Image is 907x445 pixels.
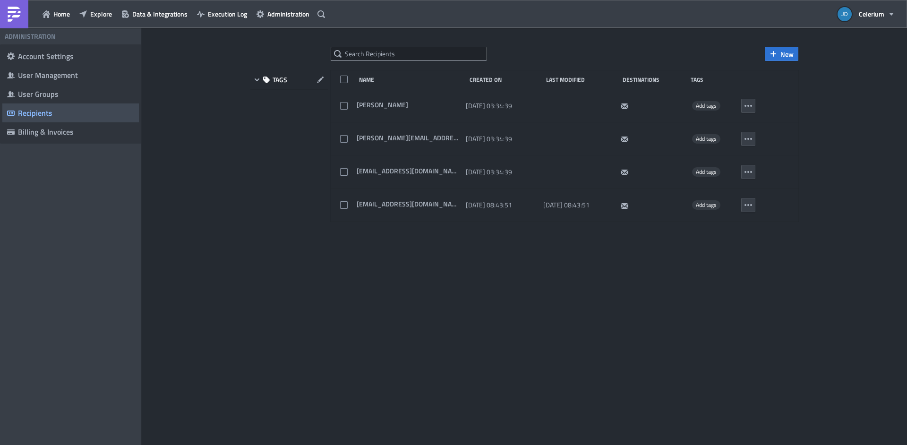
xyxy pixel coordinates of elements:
[192,7,252,21] button: Execution Log
[354,134,461,142] span: justin@darkcubed.com
[696,167,717,176] span: Add tags
[696,134,717,143] span: Add tags
[75,7,117,21] button: Explore
[546,76,618,83] div: Last Modified
[696,101,717,110] span: Add tags
[18,70,134,80] div: User Management
[53,9,70,19] span: Home
[696,200,717,209] span: Add tags
[692,200,720,210] span: Add tags
[780,49,794,59] span: New
[832,4,900,25] button: Celerium
[354,200,461,208] span: reporting@celerium.com
[331,47,487,61] input: Search Recipients
[7,7,22,22] img: PushMetrics
[354,167,461,175] span: mwiltshire@celerium.com
[267,9,309,19] span: Administration
[18,127,134,137] div: Billing & Invoices
[692,167,720,177] span: Add tags
[837,6,853,22] img: Avatar
[359,76,465,83] div: Name
[692,134,720,144] span: Add tags
[252,7,314,21] button: Administration
[543,196,616,214] div: [DATE] 08:43:51
[18,89,134,99] div: User Groups
[18,108,134,118] div: Recipients
[18,51,134,61] div: Account Settings
[466,96,539,115] div: [DATE] 03:34:39
[691,76,737,83] div: Tags
[132,9,188,19] span: Data & Integrations
[623,76,686,83] div: Destinations
[90,9,112,19] span: Explore
[765,47,798,61] button: New
[354,101,408,109] span: John DiGerolamo
[273,76,287,84] span: TAGS
[208,9,247,19] span: Execution Log
[859,9,884,19] span: Celerium
[692,101,720,111] span: Add tags
[5,32,56,41] h4: Administration
[117,7,192,21] button: Data & Integrations
[38,7,75,21] button: Home
[466,163,539,181] div: [DATE] 03:34:39
[466,129,539,148] div: [DATE] 03:34:39
[466,196,539,214] div: [DATE] 08:43:51
[470,76,541,83] div: Created On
